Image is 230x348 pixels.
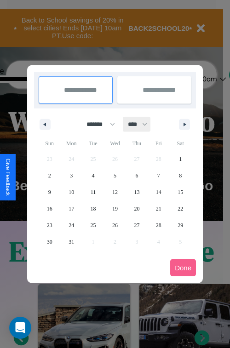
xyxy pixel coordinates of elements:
[39,217,60,234] button: 23
[60,136,82,151] span: Mon
[104,200,126,217] button: 19
[134,217,139,234] span: 27
[47,200,52,217] span: 16
[60,234,82,250] button: 31
[60,217,82,234] button: 24
[60,184,82,200] button: 10
[170,217,191,234] button: 29
[47,234,52,250] span: 30
[178,217,183,234] span: 29
[104,217,126,234] button: 26
[69,217,74,234] span: 24
[170,136,191,151] span: Sat
[148,217,169,234] button: 28
[69,184,74,200] span: 10
[170,259,196,276] button: Done
[91,184,96,200] span: 11
[148,136,169,151] span: Fri
[112,217,118,234] span: 26
[104,167,126,184] button: 5
[47,217,52,234] span: 23
[112,200,118,217] span: 19
[170,184,191,200] button: 15
[48,184,51,200] span: 9
[70,167,73,184] span: 3
[91,200,96,217] span: 18
[126,217,148,234] button: 27
[126,184,148,200] button: 13
[148,167,169,184] button: 7
[134,184,139,200] span: 13
[156,200,161,217] span: 21
[82,217,104,234] button: 25
[39,136,60,151] span: Sun
[170,151,191,167] button: 1
[92,167,95,184] span: 4
[112,184,118,200] span: 12
[82,167,104,184] button: 4
[48,167,51,184] span: 2
[126,167,148,184] button: 6
[60,167,82,184] button: 3
[134,200,139,217] span: 20
[104,184,126,200] button: 12
[178,200,183,217] span: 22
[126,136,148,151] span: Thu
[156,184,161,200] span: 14
[170,167,191,184] button: 8
[126,200,148,217] button: 20
[148,184,169,200] button: 14
[39,167,60,184] button: 2
[39,234,60,250] button: 30
[179,151,182,167] span: 1
[9,317,31,339] div: Open Intercom Messenger
[82,136,104,151] span: Tue
[114,167,116,184] span: 5
[156,217,161,234] span: 28
[170,200,191,217] button: 22
[157,167,160,184] span: 7
[69,200,74,217] span: 17
[39,200,60,217] button: 16
[60,200,82,217] button: 17
[179,167,182,184] span: 8
[82,184,104,200] button: 11
[5,159,11,196] div: Give Feedback
[104,136,126,151] span: Wed
[69,234,74,250] span: 31
[91,217,96,234] span: 25
[148,200,169,217] button: 21
[39,184,60,200] button: 9
[82,200,104,217] button: 18
[135,167,138,184] span: 6
[178,184,183,200] span: 15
